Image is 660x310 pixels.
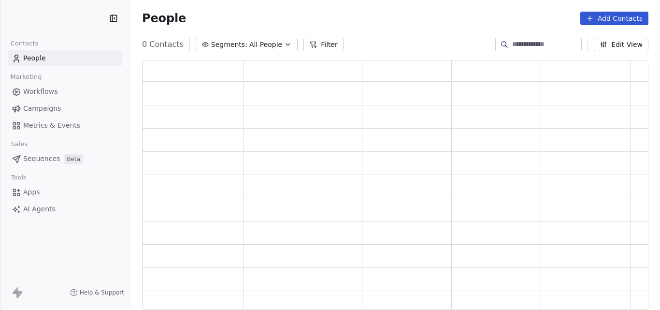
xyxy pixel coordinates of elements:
[23,87,58,97] span: Workflows
[249,40,282,50] span: All People
[23,120,80,131] span: Metrics & Events
[303,38,344,51] button: Filter
[8,201,122,217] a: AI Agents
[23,53,46,63] span: People
[8,184,122,200] a: Apps
[594,38,648,51] button: Edit View
[7,137,32,151] span: Sales
[8,50,122,66] a: People
[8,118,122,133] a: Metrics & Events
[64,154,83,164] span: Beta
[8,151,122,167] a: SequencesBeta
[6,36,43,51] span: Contacts
[142,11,186,26] span: People
[70,289,124,296] a: Help & Support
[80,289,124,296] span: Help & Support
[7,170,30,185] span: Tools
[23,103,61,114] span: Campaigns
[23,204,56,214] span: AI Agents
[8,101,122,117] a: Campaigns
[23,187,40,197] span: Apps
[6,70,46,84] span: Marketing
[23,154,60,164] span: Sequences
[211,40,247,50] span: Segments:
[580,12,648,25] button: Add Contacts
[8,84,122,100] a: Workflows
[142,39,184,50] span: 0 Contacts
